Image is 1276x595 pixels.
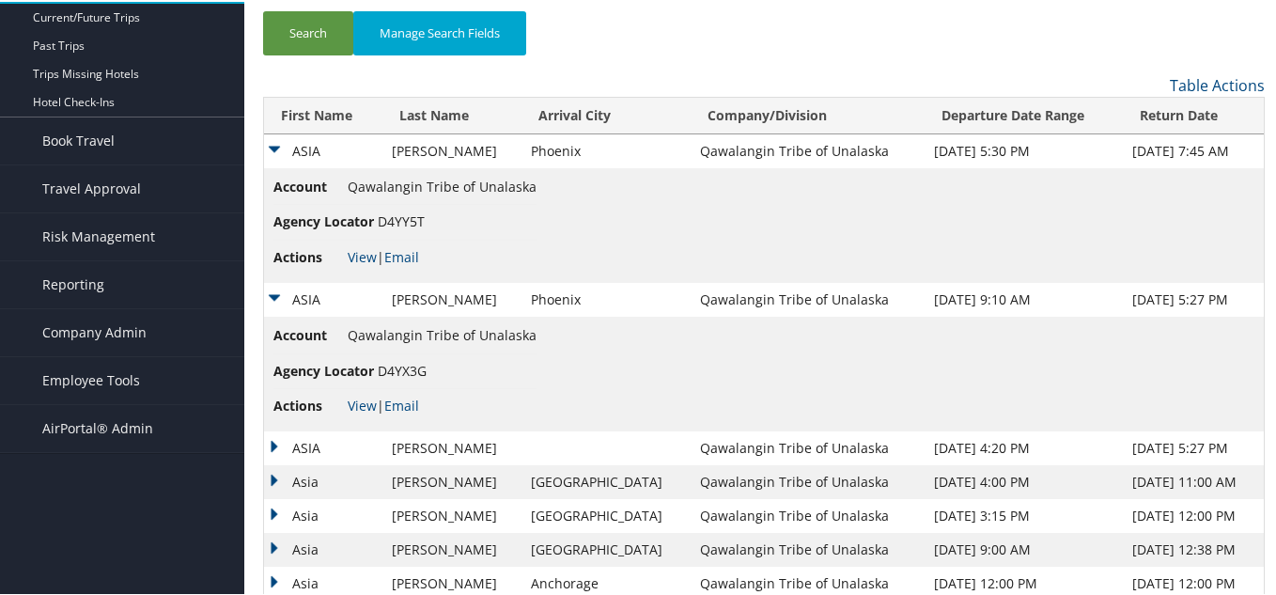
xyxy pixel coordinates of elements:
button: Manage Search Fields [353,9,526,54]
span: Actions [273,394,344,415]
td: [PERSON_NAME] [382,133,521,166]
td: [PERSON_NAME] [382,531,521,565]
span: D4YY5T [378,211,425,228]
td: Qawalangin Tribe of Unalaska [691,281,925,315]
span: Actions [273,245,344,266]
span: Account [273,175,344,196]
th: Return Date: activate to sort column ascending [1123,96,1264,133]
th: Last Name: activate to sort column ascending [382,96,521,133]
td: [GEOGRAPHIC_DATA] [521,531,691,565]
span: Travel Approval [42,164,141,211]
span: | [348,246,419,264]
td: ASIA [264,281,382,315]
span: Agency Locator [273,359,374,380]
td: [DATE] 5:27 PM [1123,430,1264,463]
span: Account [273,323,344,344]
td: Qawalangin Tribe of Unalaska [691,430,925,463]
td: Asia [264,497,382,531]
td: [DATE] 7:45 AM [1123,133,1264,166]
td: [GEOGRAPHIC_DATA] [521,463,691,497]
td: [DATE] 4:00 PM [925,463,1123,497]
span: Qawalangin Tribe of Unalaska [348,176,537,194]
td: Asia [264,463,382,497]
span: Book Travel [42,116,115,163]
button: Search [263,9,353,54]
a: Email [384,246,419,264]
td: Qawalangin Tribe of Unalaska [691,463,925,497]
td: [DATE] 12:00 PM [1123,497,1264,531]
td: [PERSON_NAME] [382,430,521,463]
a: Email [384,395,419,413]
td: [DATE] 11:00 AM [1123,463,1264,497]
td: [PERSON_NAME] [382,463,521,497]
th: First Name: activate to sort column ascending [264,96,382,133]
td: [DATE] 5:30 PM [925,133,1123,166]
td: Qawalangin Tribe of Unalaska [691,133,925,166]
span: | [348,395,419,413]
span: Agency Locator [273,210,374,230]
td: Asia [264,531,382,565]
td: ASIA [264,430,382,463]
th: Departure Date Range: activate to sort column ascending [925,96,1123,133]
th: Arrival City: activate to sort column ascending [521,96,691,133]
span: AirPortal® Admin [42,403,153,450]
a: View [348,395,377,413]
span: Employee Tools [42,355,140,402]
td: [GEOGRAPHIC_DATA] [521,497,691,531]
td: ASIA [264,133,382,166]
span: D4YX3G [378,360,427,378]
td: [PERSON_NAME] [382,497,521,531]
td: Qawalangin Tribe of Unalaska [691,497,925,531]
th: Company/Division [691,96,925,133]
td: [DATE] 12:38 PM [1123,531,1264,565]
td: Qawalangin Tribe of Unalaska [691,531,925,565]
a: View [348,246,377,264]
td: [DATE] 9:00 AM [925,531,1123,565]
span: Risk Management [42,211,155,258]
td: [DATE] 3:15 PM [925,497,1123,531]
td: [PERSON_NAME] [382,281,521,315]
td: [DATE] 5:27 PM [1123,281,1264,315]
span: Qawalangin Tribe of Unalaska [348,324,537,342]
td: Phoenix [521,133,691,166]
span: Company Admin [42,307,147,354]
td: Phoenix [521,281,691,315]
a: Table Actions [1170,73,1265,94]
span: Reporting [42,259,104,306]
td: [DATE] 9:10 AM [925,281,1123,315]
td: [DATE] 4:20 PM [925,430,1123,463]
